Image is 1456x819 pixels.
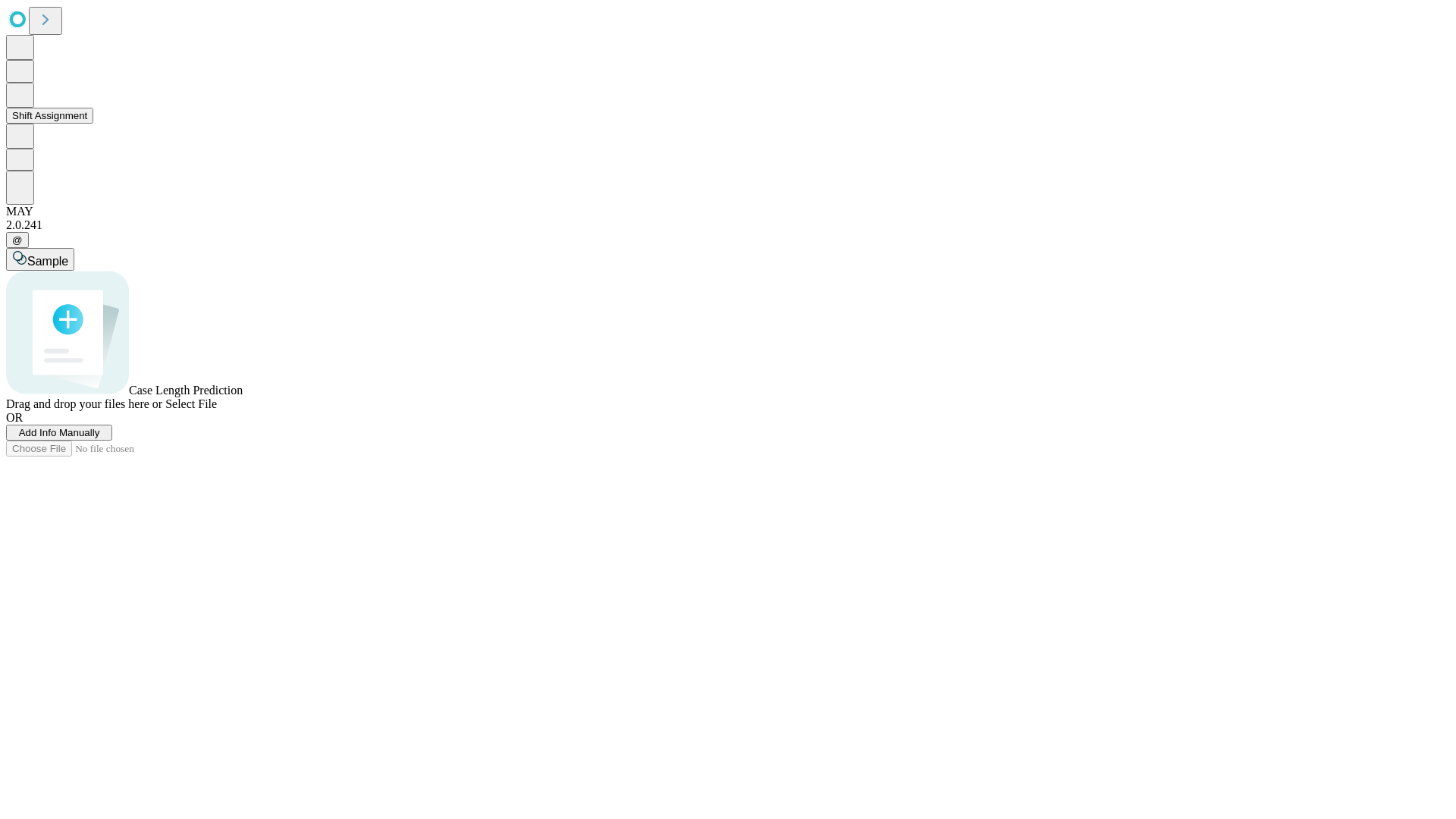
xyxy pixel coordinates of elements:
[12,234,23,246] span: @
[6,218,1450,232] div: 2.0.241
[6,108,93,124] button: Shift Assignment
[6,397,162,410] span: Drag and drop your files here or
[6,205,1450,218] div: MAY
[27,255,68,268] span: Sample
[6,248,74,271] button: Sample
[6,411,23,424] span: OR
[129,384,243,397] span: Case Length Prediction
[6,232,29,248] button: @
[165,397,217,410] span: Select File
[19,427,100,438] span: Add Info Manually
[6,425,112,441] button: Add Info Manually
